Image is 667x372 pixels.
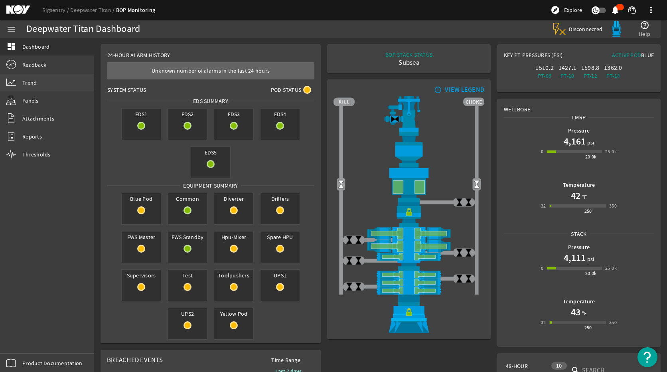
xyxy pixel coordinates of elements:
[333,271,484,279] img: PipeRamOpen.png
[345,256,354,265] img: ValveClose.png
[333,227,484,240] img: ShearRamOpen.png
[547,4,585,16] button: Explore
[6,24,16,34] mat-icon: menu
[214,308,253,319] span: Yellow Pod
[535,64,554,72] div: 1510.2
[605,148,617,156] div: 25.0k
[584,207,592,215] div: 250
[214,232,253,243] span: Hpu-Mixer
[122,109,161,120] span: EDS1
[541,202,546,210] div: 32
[122,270,161,281] span: Supervisors
[569,26,603,33] span: Disconnected
[333,279,484,287] img: PipeRamOpen.png
[608,21,624,37] img: Bluepod.svg
[605,264,617,272] div: 25.0k
[333,167,484,202] img: UpperAnnularOpen.png
[586,255,594,263] span: psi
[70,6,116,14] a: Deepwater Titan
[580,72,600,80] div: PT-12
[455,274,464,283] img: ValveClose.png
[585,153,597,161] div: 20.0k
[603,64,623,72] div: 1362.0
[333,96,484,132] img: RiserAdapter.png
[455,198,464,207] img: ValveClose.png
[640,20,649,30] mat-icon: help_outline
[571,189,580,202] h1: 42
[107,86,146,94] span: System Status
[445,86,484,94] div: VIEW LEGEND
[271,86,302,94] span: Pod Status
[107,356,163,364] span: Breached Events
[265,356,308,364] span: Time Range:
[180,182,241,190] span: Equipment Summary
[333,202,484,227] img: RiserConnectorLock.png
[641,51,654,59] span: Blue
[564,251,586,264] h1: 4,111
[22,133,42,140] span: Reports
[558,72,577,80] div: PT-10
[385,59,432,67] div: Subsea
[541,264,543,272] div: 0
[22,61,46,69] span: Readback
[568,127,590,135] b: Pressure
[260,193,300,204] span: Drillers
[107,51,170,59] span: 24-Hour Alarm History
[337,180,346,189] img: Valve2Open.png
[168,308,207,319] span: UPS2
[345,282,354,291] img: ValveClose.png
[568,230,589,238] span: Stack
[122,232,161,243] span: EWS Master
[610,5,620,15] mat-icon: notifications
[504,51,579,62] div: Key PT Pressures (PSI)
[541,319,546,326] div: 32
[354,256,363,265] img: ValveClose.png
[464,198,473,207] img: ValveClose.png
[191,147,230,158] span: EDS5
[637,347,657,367] button: Open Resource Center
[641,0,661,20] button: more_vert
[354,235,363,245] img: ValveClose.png
[42,6,70,14] a: Rigsentry
[609,319,617,326] div: 350
[214,193,253,204] span: Diverter
[6,42,16,51] mat-icon: dashboard
[333,287,484,295] img: PipeRamOpen.png
[345,235,354,245] img: ValveClose.png
[580,309,587,317] span: °F
[152,67,270,74] span: Unknown number of alarms in the last 24 hours
[333,261,484,271] img: BopBodyShearBottom.png
[168,232,207,243] span: EWS Standby
[609,202,617,210] div: 350
[580,193,587,201] span: °F
[464,274,473,283] img: ValveClose.png
[391,115,400,124] img: Valve2Close.png
[432,87,442,93] mat-icon: info_outline
[586,139,594,146] span: psi
[564,135,586,148] h1: 4,161
[333,240,484,253] img: ShearRamOpen.png
[260,232,300,243] span: Spare HPU
[551,362,567,370] div: 10
[551,5,560,15] mat-icon: explore
[22,150,51,158] span: Thresholds
[22,43,49,51] span: Dashboard
[563,181,595,189] b: Temperature
[558,64,577,72] div: 1427.1
[214,270,253,281] span: Toolpushers
[122,193,161,204] span: Blue Pod
[333,295,484,333] img: WellheadConnectorLock.png
[385,51,432,59] div: BOP STACK STATUS
[190,97,231,105] span: EDS SUMMARY
[569,113,588,121] span: LMRP
[472,180,482,189] img: Valve2Open.png
[26,25,140,33] div: Deepwater Titan Dashboard
[168,109,207,120] span: EDS2
[497,99,660,113] div: Wellbore
[260,109,300,120] span: EDS4
[22,115,54,123] span: Attachments
[585,269,597,277] div: 20.0k
[333,132,484,167] img: FlexJoint.png
[260,270,300,281] span: UPS1
[22,97,39,105] span: Panels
